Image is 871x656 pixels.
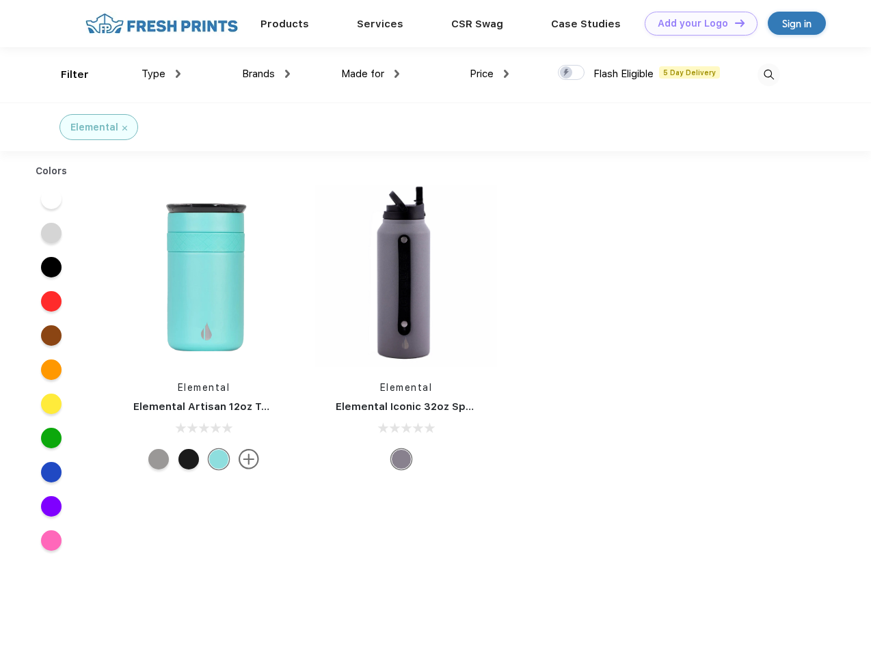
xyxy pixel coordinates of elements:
div: Graphite [391,449,412,469]
a: CSR Swag [451,18,503,30]
a: Elemental [380,382,433,393]
div: Graphite [148,449,169,469]
img: dropdown.png [504,70,509,78]
img: fo%20logo%202.webp [81,12,242,36]
img: dropdown.png [176,70,180,78]
span: Type [142,68,165,80]
span: Brands [242,68,275,80]
img: dropdown.png [394,70,399,78]
div: Filter [61,67,89,83]
div: Robin's Egg [209,449,229,469]
img: filter_cancel.svg [122,126,127,131]
img: func=resize&h=266 [315,185,497,367]
img: func=resize&h=266 [113,185,295,367]
img: desktop_search.svg [758,64,780,86]
div: Elemental [70,120,118,135]
span: Made for [341,68,384,80]
a: Services [357,18,403,30]
a: Elemental [178,382,230,393]
img: more.svg [239,449,259,469]
span: Flash Eligible [593,68,654,80]
div: Sign in [782,16,812,31]
div: Colors [25,164,78,178]
a: Products [260,18,309,30]
span: Price [470,68,494,80]
div: Add your Logo [658,18,728,29]
img: dropdown.png [285,70,290,78]
a: Elemental Iconic 32oz Sport Water Bottle [336,400,552,413]
a: Elemental Artisan 12oz Tumbler [133,400,298,413]
div: Matte Black [178,449,199,469]
img: DT [735,19,745,27]
a: Sign in [768,12,826,35]
span: 5 Day Delivery [659,66,720,79]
